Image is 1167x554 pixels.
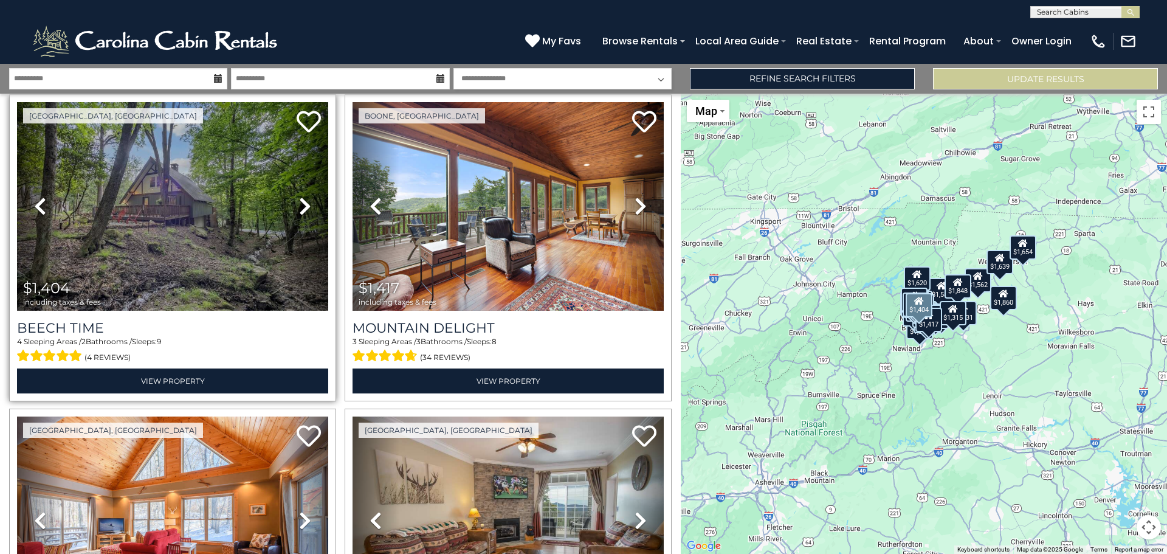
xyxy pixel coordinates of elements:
button: Toggle fullscreen view [1137,100,1161,124]
span: including taxes & fees [23,298,101,306]
a: Owner Login [1005,30,1078,52]
span: (34 reviews) [420,350,470,365]
span: 9 [157,337,161,346]
a: [GEOGRAPHIC_DATA], [GEOGRAPHIC_DATA] [359,423,539,438]
a: About [957,30,1000,52]
img: mail-regular-white.png [1120,33,1137,50]
a: Beech Time [17,320,328,336]
div: $1,582 [928,278,955,302]
span: 3 [353,337,357,346]
div: Sleeping Areas / Bathrooms / Sleeps: [17,336,328,365]
a: Refine Search Filters [690,68,915,89]
div: $1,860 [990,286,1017,310]
span: Map [695,105,717,117]
span: 4 [17,337,22,346]
div: $1,562 [965,268,991,292]
div: $1,315 [940,301,966,325]
a: Real Estate [790,30,858,52]
div: $1,639 [986,250,1013,274]
a: [GEOGRAPHIC_DATA], [GEOGRAPHIC_DATA] [23,423,203,438]
span: $1,417 [359,279,399,297]
a: Mountain Delight [353,320,664,336]
img: thumbnail_167466931.jpeg [17,102,328,311]
a: Terms (opens in new tab) [1090,546,1107,553]
button: Update Results [933,68,1158,89]
div: $1,318 [901,287,928,311]
a: Local Area Guide [689,30,785,52]
a: Add to favorites [632,424,656,450]
div: $1,620 [904,266,931,291]
div: $1,398 [903,293,929,317]
img: Google [684,538,724,554]
button: Map camera controls [1137,515,1161,539]
a: My Favs [525,33,584,49]
a: Add to favorites [297,424,321,450]
span: Map data ©2025 Google [1017,546,1083,553]
a: Rental Program [863,30,952,52]
a: Open this area in Google Maps (opens a new window) [684,538,724,554]
a: View Property [353,369,664,393]
a: Add to favorites [297,109,321,136]
a: Boone, [GEOGRAPHIC_DATA] [359,108,485,123]
div: $1,608 [914,309,940,333]
a: Add to favorites [632,109,656,136]
span: 8 [492,337,497,346]
span: My Favs [542,33,581,49]
span: (4 reviews) [84,350,131,365]
div: Sleeping Areas / Bathrooms / Sleeps: [353,336,664,365]
div: $1,654 [1010,235,1036,259]
span: 2 [81,337,86,346]
button: Keyboard shortcuts [957,545,1010,554]
div: $1,785 [922,304,949,328]
div: $1,848 [945,274,971,298]
div: $1,537 [906,314,933,339]
span: $1,404 [23,279,70,297]
span: including taxes & fees [359,298,436,306]
img: White-1-2.png [30,23,283,60]
a: View Property [17,369,328,393]
a: Report a map error [1115,546,1163,553]
a: [GEOGRAPHIC_DATA], [GEOGRAPHIC_DATA] [23,108,203,123]
div: $1,417 [915,308,942,332]
div: $1,404 [906,293,932,317]
a: Browse Rentals [596,30,684,52]
img: phone-regular-white.png [1090,33,1107,50]
img: thumbnail_163275482.jpeg [353,102,664,311]
span: 3 [416,337,421,346]
button: Change map style [687,100,729,122]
